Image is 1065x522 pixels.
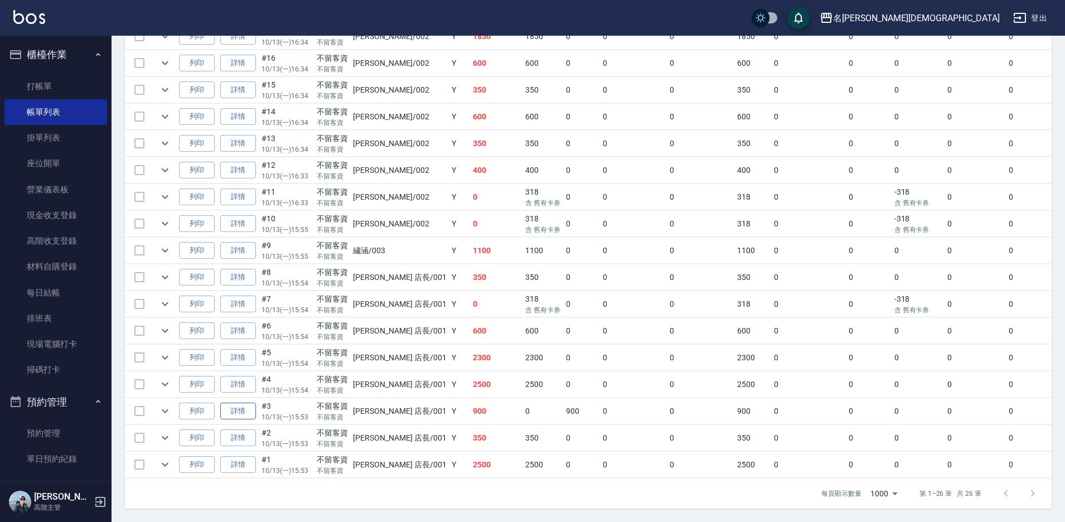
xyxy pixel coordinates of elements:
div: 1000 [866,478,902,509]
td: 350 [522,130,563,157]
td: 0 [771,345,846,371]
div: 不留客資 [317,267,348,278]
button: save [787,7,810,29]
td: Y [449,318,470,344]
td: 0 [600,184,667,210]
td: #8 [259,264,314,291]
td: 0 [846,291,892,317]
button: 列印 [179,81,215,99]
td: Y [449,238,470,264]
div: 不留客資 [317,79,348,91]
td: 350 [734,130,771,157]
td: 0 [771,104,846,130]
button: expand row [157,429,173,446]
td: 0 [771,238,846,264]
td: 0 [945,211,1006,237]
td: 1100 [734,238,771,264]
td: 0 [846,345,892,371]
button: expand row [157,81,173,98]
td: 0 [470,211,522,237]
p: 10/13 (一) 16:34 [262,64,311,74]
td: 0 [945,184,1006,210]
td: 0 [1006,238,1052,264]
button: 列印 [179,242,215,259]
button: 列印 [179,296,215,313]
a: 打帳單 [4,74,107,99]
td: 0 [771,130,846,157]
td: #5 [259,345,314,371]
td: 1850 [734,23,771,50]
td: 350 [470,77,522,103]
td: 0 [667,23,734,50]
td: 0 [667,318,734,344]
div: 不留客資 [317,133,348,144]
td: 0 [1006,264,1052,291]
td: 0 [563,345,600,371]
p: 不留客資 [317,144,348,154]
p: 不留客資 [317,252,348,262]
p: 10/13 (一) 15:55 [262,252,311,262]
button: expand row [157,215,173,232]
div: 不留客資 [317,320,348,332]
td: -318 [892,184,945,210]
td: 0 [945,264,1006,291]
td: 0 [1006,184,1052,210]
button: 列印 [179,269,215,286]
td: 0 [667,77,734,103]
td: 0 [846,104,892,130]
td: 0 [667,104,734,130]
td: 0 [563,264,600,291]
div: 不留客資 [317,159,348,171]
p: 不留客資 [317,225,348,235]
td: 0 [771,291,846,317]
td: 0 [563,184,600,210]
p: 高階主管 [34,502,91,513]
td: 0 [771,184,846,210]
td: 0 [846,318,892,344]
td: [PERSON_NAME] /002 [350,77,449,103]
td: #6 [259,318,314,344]
td: 318 [522,211,563,237]
p: 10/13 (一) 16:34 [262,91,311,101]
button: expand row [157,376,173,393]
a: 營業儀表板 [4,177,107,202]
a: 詳情 [220,376,256,393]
div: 不留客資 [317,213,348,225]
td: 0 [771,211,846,237]
td: 0 [892,23,945,50]
td: 0 [846,77,892,103]
td: Y [449,50,470,76]
td: 0 [892,104,945,130]
td: [PERSON_NAME] /002 [350,23,449,50]
td: 0 [771,318,846,344]
td: 0 [846,184,892,210]
td: #13 [259,130,314,157]
td: 350 [470,130,522,157]
td: 0 [945,130,1006,157]
td: Y [449,77,470,103]
button: 列印 [179,28,215,45]
td: 0 [892,318,945,344]
p: 不留客資 [317,91,348,101]
td: 2300 [522,345,563,371]
a: 詳情 [220,349,256,366]
button: 列印 [179,349,215,366]
td: 0 [600,130,667,157]
button: 列印 [179,108,215,125]
td: 1850 [470,23,522,50]
p: 10/13 (一) 16:34 [262,118,311,128]
td: 0 [771,157,846,183]
td: 0 [563,291,600,317]
a: 詳情 [220,215,256,233]
td: [PERSON_NAME] 店長 /001 [350,318,449,344]
td: 0 [892,264,945,291]
td: -318 [892,211,945,237]
td: 318 [734,291,771,317]
p: 10/13 (一) 16:33 [262,171,311,181]
td: 318 [734,184,771,210]
td: 400 [734,157,771,183]
button: expand row [157,349,173,366]
td: 0 [846,23,892,50]
td: 0 [667,184,734,210]
td: 0 [771,77,846,103]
